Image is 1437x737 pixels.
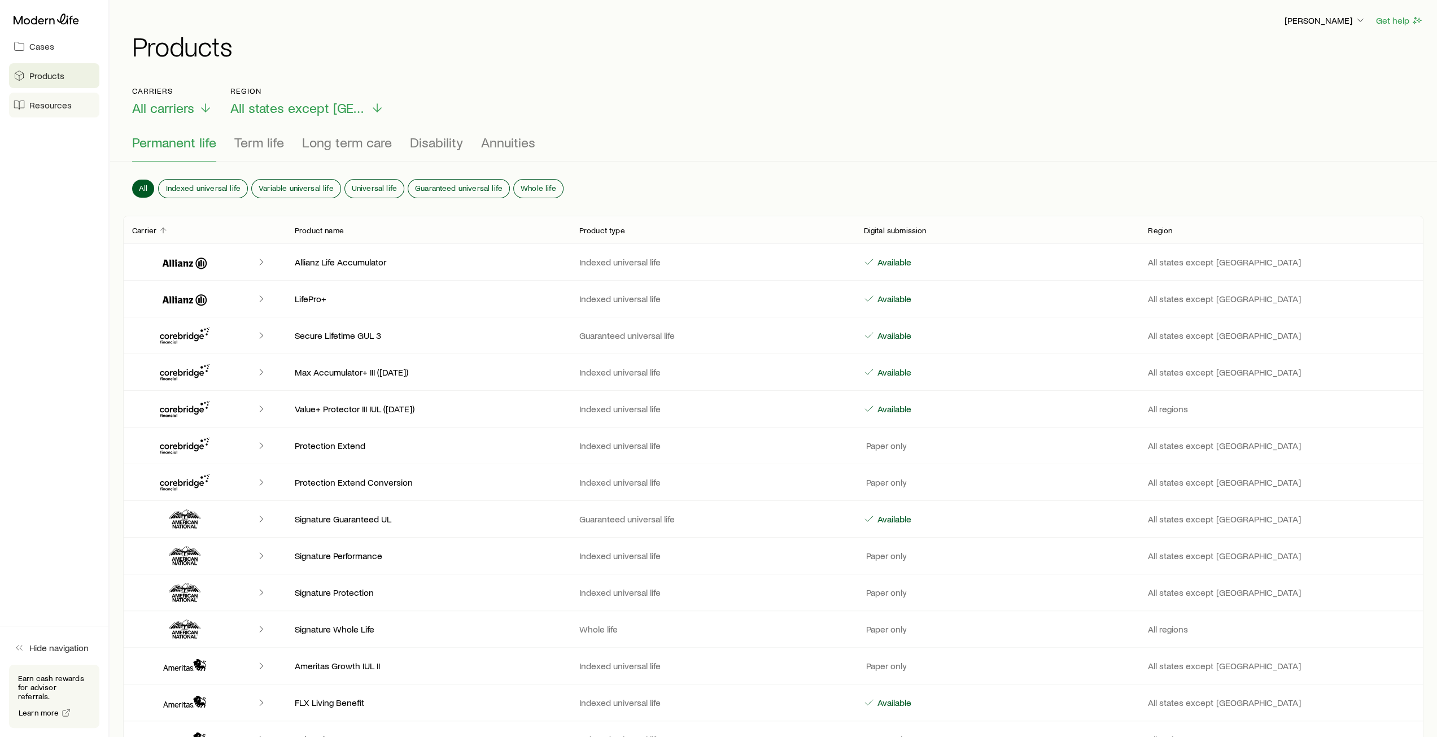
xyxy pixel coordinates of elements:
[1148,513,1414,525] p: All states except [GEOGRAPHIC_DATA]
[1148,623,1414,635] p: All regions
[352,184,397,193] span: Universal life
[295,440,561,451] p: Protection Extend
[295,513,561,525] p: Signature Guaranteed UL
[1285,15,1366,26] p: [PERSON_NAME]
[132,86,212,116] button: CarriersAll carriers
[295,697,561,708] p: FLX Living Benefit
[410,134,463,150] span: Disability
[19,709,59,717] span: Learn more
[875,697,911,708] p: Available
[230,100,366,116] span: All states except [GEOGRAPHIC_DATA]
[165,184,241,193] span: Indexed universal life
[295,623,561,635] p: Signature Whole Life
[302,134,392,150] span: Long term care
[295,660,561,671] p: Ameritas Growth IUL II
[1148,550,1414,561] p: All states except [GEOGRAPHIC_DATA]
[579,330,846,341] p: Guaranteed universal life
[863,623,906,635] p: Paper only
[132,32,1423,59] h1: Products
[579,440,846,451] p: Indexed universal life
[295,477,561,488] p: Protection Extend Conversion
[1148,697,1414,708] p: All states except [GEOGRAPHIC_DATA]
[863,226,926,235] p: Digital submission
[579,403,846,415] p: Indexed universal life
[579,513,846,525] p: Guaranteed universal life
[159,180,247,198] button: Indexed universal life
[1284,14,1366,28] button: [PERSON_NAME]
[579,660,846,671] p: Indexed universal life
[521,184,556,193] span: Whole life
[9,93,99,117] a: Resources
[514,180,563,198] button: Whole life
[29,99,72,111] span: Resources
[1148,226,1172,235] p: Region
[863,587,906,598] p: Paper only
[415,184,503,193] span: Guaranteed universal life
[29,70,64,81] span: Products
[1148,367,1414,378] p: All states except [GEOGRAPHIC_DATA]
[875,256,911,268] p: Available
[132,134,1414,162] div: Product types
[139,184,147,193] span: All
[579,256,846,268] p: Indexed universal life
[863,477,906,488] p: Paper only
[29,642,89,653] span: Hide navigation
[863,550,906,561] p: Paper only
[295,367,561,378] p: Max Accumulator+ III ([DATE])
[579,587,846,598] p: Indexed universal life
[579,623,846,635] p: Whole life
[295,587,561,598] p: Signature Protection
[875,293,911,304] p: Available
[863,660,906,671] p: Paper only
[132,100,194,116] span: All carriers
[481,134,535,150] span: Annuities
[1148,293,1414,304] p: All states except [GEOGRAPHIC_DATA]
[875,330,911,341] p: Available
[9,34,99,59] a: Cases
[230,86,384,95] p: Region
[345,180,404,198] button: Universal life
[295,403,561,415] p: Value+ Protector III IUL ([DATE])
[295,226,344,235] p: Product name
[132,180,154,198] button: All
[1148,330,1414,341] p: All states except [GEOGRAPHIC_DATA]
[259,184,334,193] span: Variable universal life
[9,665,99,728] div: Earn cash rewards for advisor referrals.Learn more
[1148,477,1414,488] p: All states except [GEOGRAPHIC_DATA]
[1148,256,1414,268] p: All states except [GEOGRAPHIC_DATA]
[863,440,906,451] p: Paper only
[408,180,509,198] button: Guaranteed universal life
[875,513,911,525] p: Available
[579,477,846,488] p: Indexed universal life
[9,63,99,88] a: Products
[29,41,54,52] span: Cases
[252,180,340,198] button: Variable universal life
[875,403,911,415] p: Available
[1375,14,1423,27] button: Get help
[579,550,846,561] p: Indexed universal life
[1148,587,1414,598] p: All states except [GEOGRAPHIC_DATA]
[1148,660,1414,671] p: All states except [GEOGRAPHIC_DATA]
[132,226,156,235] p: Carrier
[295,293,561,304] p: LifePro+
[579,226,625,235] p: Product type
[295,330,561,341] p: Secure Lifetime GUL 3
[1148,440,1414,451] p: All states except [GEOGRAPHIC_DATA]
[18,674,90,701] p: Earn cash rewards for advisor referrals.
[875,367,911,378] p: Available
[234,134,284,150] span: Term life
[295,256,561,268] p: Allianz Life Accumulator
[9,635,99,660] button: Hide navigation
[132,86,212,95] p: Carriers
[579,293,846,304] p: Indexed universal life
[295,550,561,561] p: Signature Performance
[579,367,846,378] p: Indexed universal life
[1148,403,1414,415] p: All regions
[132,134,216,150] span: Permanent life
[579,697,846,708] p: Indexed universal life
[230,86,384,116] button: RegionAll states except [GEOGRAPHIC_DATA]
